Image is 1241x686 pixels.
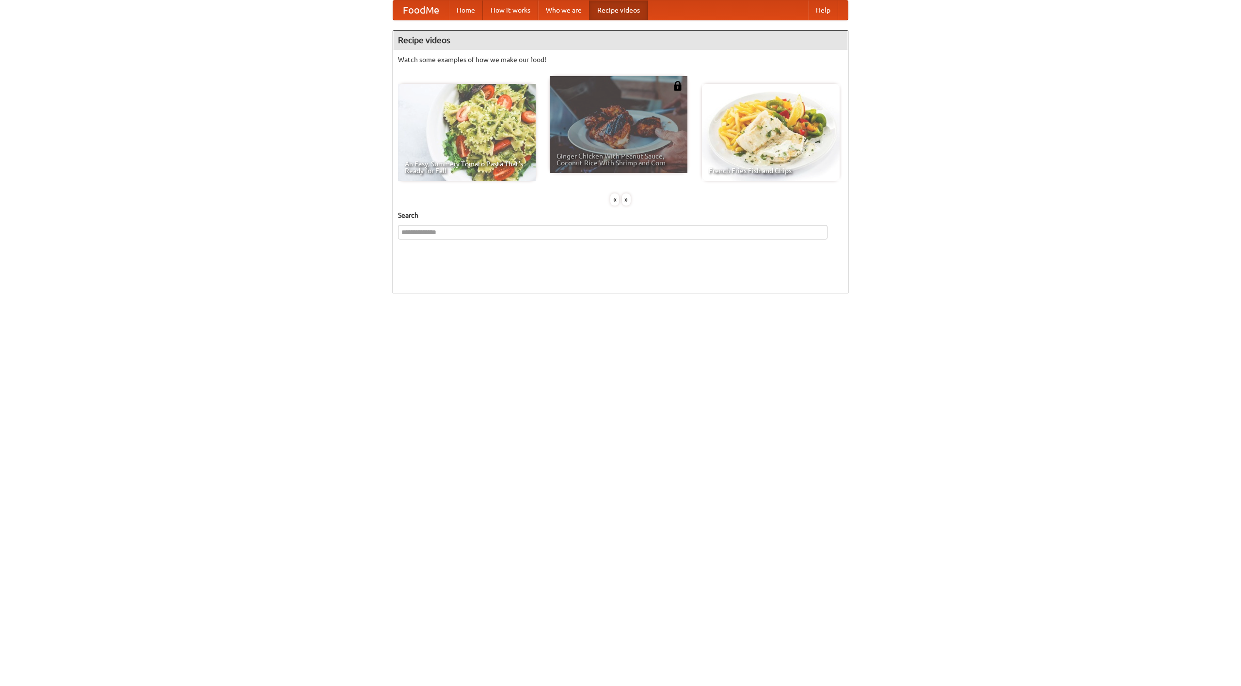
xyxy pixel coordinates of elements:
[393,31,848,50] h4: Recipe videos
[398,84,536,181] a: An Easy, Summery Tomato Pasta That's Ready for Fall
[538,0,589,20] a: Who we are
[398,55,843,64] p: Watch some examples of how we make our food!
[449,0,483,20] a: Home
[393,0,449,20] a: FoodMe
[405,160,529,174] span: An Easy, Summery Tomato Pasta That's Ready for Fall
[808,0,838,20] a: Help
[673,81,683,91] img: 483408.png
[398,210,843,220] h5: Search
[589,0,648,20] a: Recipe videos
[610,193,619,206] div: «
[709,167,833,174] span: French Fries Fish and Chips
[483,0,538,20] a: How it works
[702,84,840,181] a: French Fries Fish and Chips
[622,193,631,206] div: »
